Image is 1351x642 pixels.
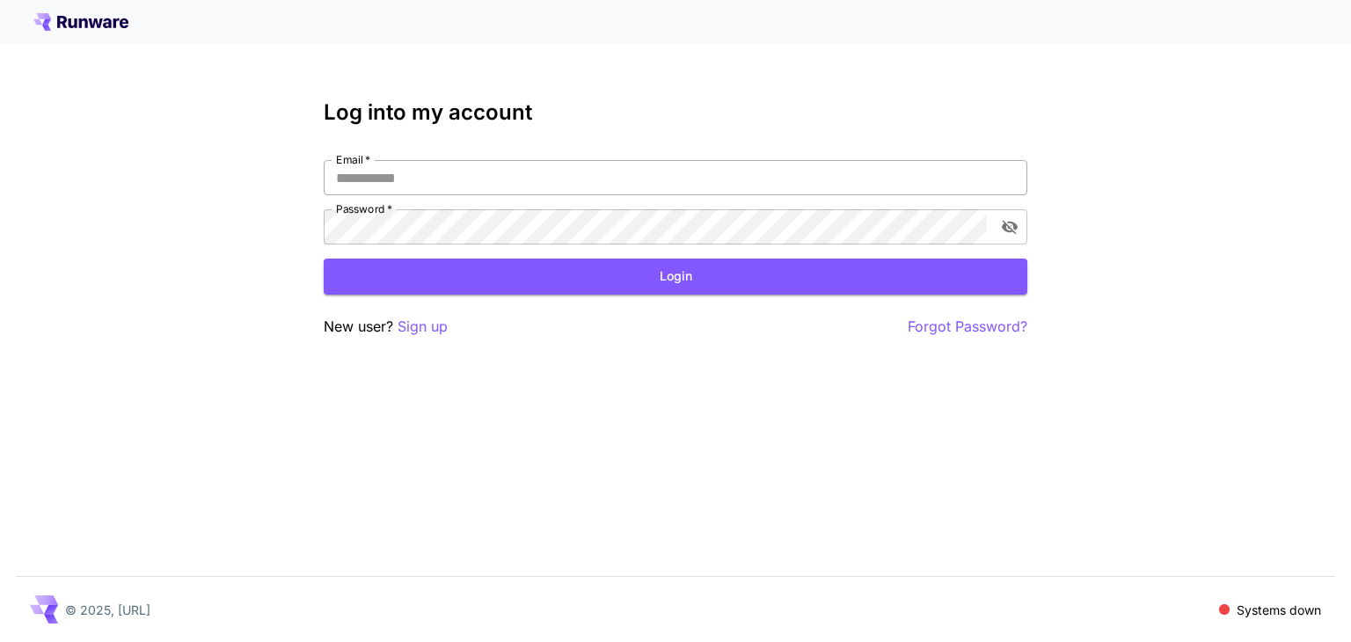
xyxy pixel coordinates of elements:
[1237,601,1321,619] p: Systems down
[336,201,392,216] label: Password
[336,152,370,167] label: Email
[65,601,150,619] p: © 2025, [URL]
[324,316,448,338] p: New user?
[398,316,448,338] button: Sign up
[324,259,1027,295] button: Login
[994,211,1026,243] button: toggle password visibility
[324,100,1027,125] h3: Log into my account
[908,316,1027,338] button: Forgot Password?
